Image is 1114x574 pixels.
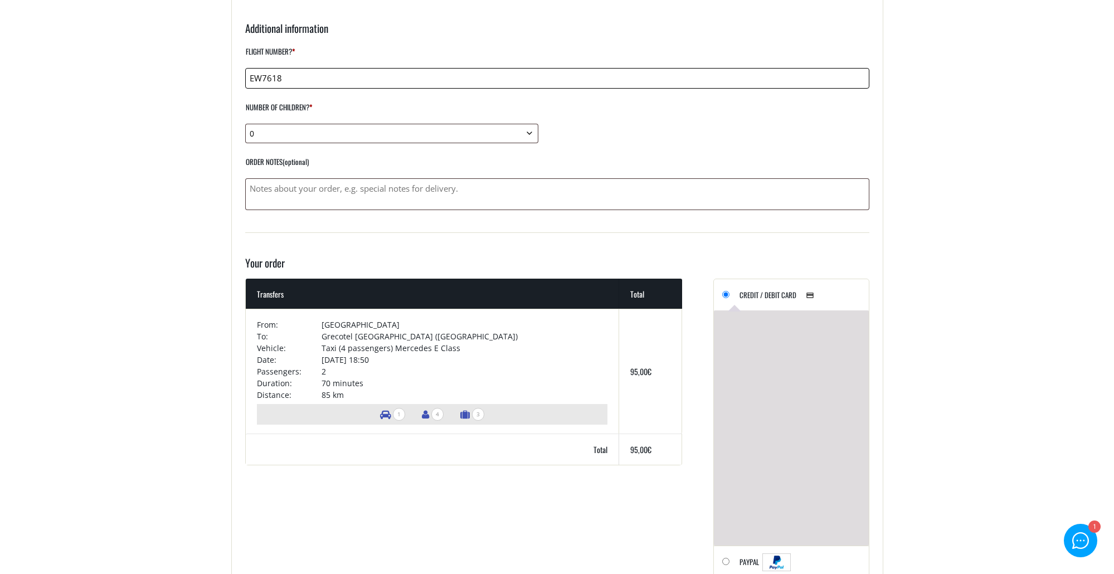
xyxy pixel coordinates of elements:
bdi: 95,00 [630,444,651,455]
th: Total [246,434,620,465]
label: Order notes [245,154,869,178]
td: Distance: [257,389,322,401]
th: Total [619,279,682,309]
th: Transfers [246,279,620,309]
span: € [648,366,651,377]
td: 70 minutes [322,377,607,389]
img: PayPal acceptance mark [762,553,791,571]
td: Taxi (4 passengers) Mercedes E Class [322,342,607,354]
li: Number of luggage items [455,404,490,425]
bdi: 95,00 [630,366,651,377]
td: 2 [322,366,607,377]
div: 1 [1088,521,1101,533]
td: To: [257,330,322,342]
h3: Your order [245,255,869,279]
label: Credit / Debit Card [740,288,821,310]
td: From: [257,319,322,330]
li: Number of passengers [416,404,449,425]
td: Date: [257,354,322,366]
input: Please type your flight number [245,68,869,89]
span: 4 [431,408,444,421]
td: Duration: [257,377,322,389]
span: 3 [472,408,484,421]
h3: Additional information [245,21,869,44]
td: [GEOGRAPHIC_DATA] [322,319,607,330]
label: Number of children? [245,100,538,124]
span: (optional) [283,156,309,167]
td: 85 km [322,389,607,401]
td: [DATE] 18:50 [322,354,607,366]
span: 1 [393,408,405,421]
iframe: Secure payment input frame [723,319,855,521]
td: Vehicle: [257,342,322,354]
img: Credit / Debit Card [800,289,820,302]
li: Number of vehicles [374,404,411,425]
td: Grecotel [GEOGRAPHIC_DATA] ([GEOGRAPHIC_DATA]) [322,330,607,342]
label: Flight number? [245,44,869,68]
td: Passengers: [257,366,322,377]
span: € [648,444,651,455]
